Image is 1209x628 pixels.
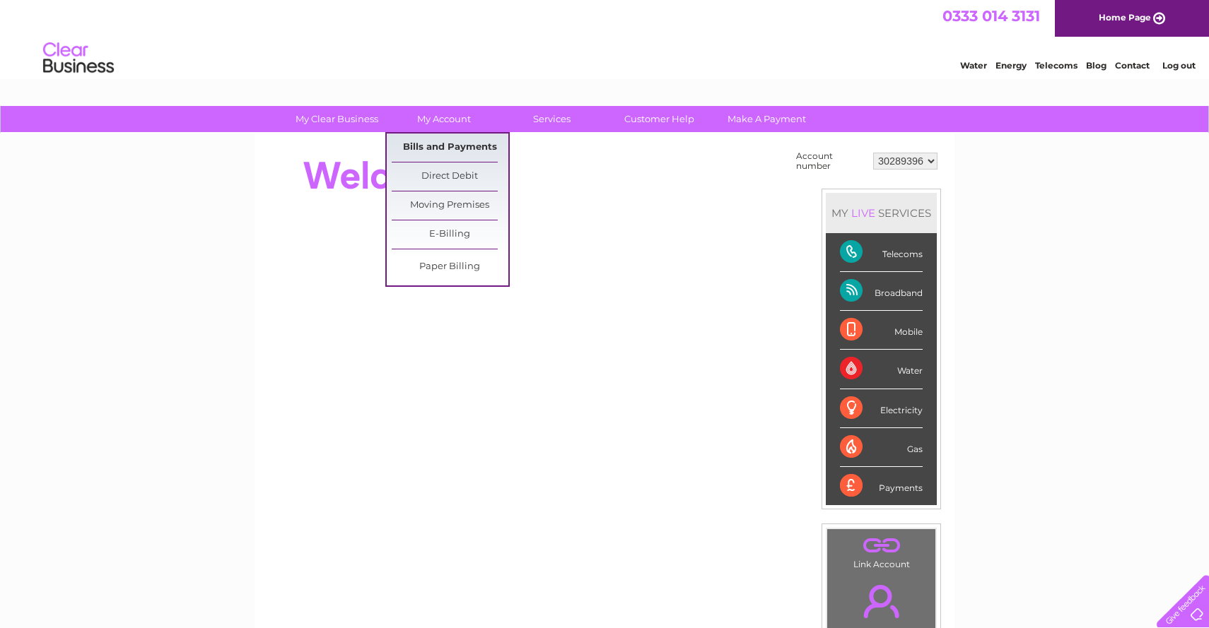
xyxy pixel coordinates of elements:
[601,106,718,132] a: Customer Help
[826,193,937,233] div: MY SERVICES
[831,576,932,626] a: .
[392,134,508,162] a: Bills and Payments
[995,60,1027,71] a: Energy
[392,220,508,249] a: E-Billing
[848,206,878,220] div: LIVE
[840,272,923,311] div: Broadband
[840,350,923,389] div: Water
[1086,60,1106,71] a: Blog
[1162,60,1196,71] a: Log out
[1035,60,1077,71] a: Telecoms
[42,37,115,80] img: logo.png
[840,389,923,428] div: Electricity
[840,467,923,505] div: Payments
[840,233,923,272] div: Telecoms
[279,106,395,132] a: My Clear Business
[827,528,936,573] td: Link Account
[840,311,923,350] div: Mobile
[493,106,610,132] a: Services
[708,106,825,132] a: Make A Payment
[1115,60,1150,71] a: Contact
[392,253,508,281] a: Paper Billing
[831,533,932,557] a: .
[840,428,923,467] div: Gas
[392,191,508,220] a: Moving Premises
[271,8,940,69] div: Clear Business is a trading name of Verastar Limited (registered in [GEOGRAPHIC_DATA] No. 3667643...
[942,7,1040,25] a: 0333 014 3131
[392,162,508,191] a: Direct Debit
[386,106,503,132] a: My Account
[960,60,987,71] a: Water
[793,148,870,174] td: Account number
